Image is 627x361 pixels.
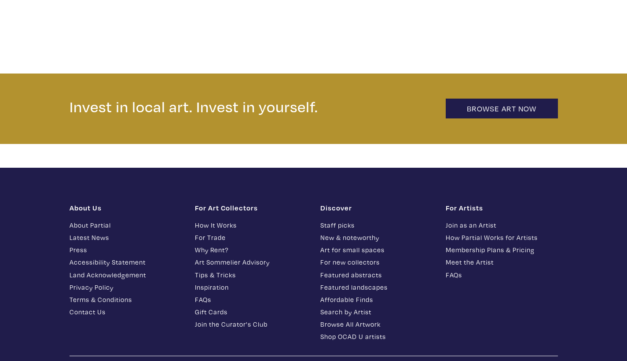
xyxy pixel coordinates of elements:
[446,220,558,230] a: Join as an Artist
[70,220,182,230] a: About Partial
[446,232,558,243] a: How Partial Works for Artists
[446,203,558,212] h1: For Artists
[320,203,433,212] h1: Discover
[320,232,433,243] a: New & noteworthy
[70,232,182,243] a: Latest News
[195,319,307,329] a: Join the Curator's Club
[195,282,307,292] a: Inspiration
[195,307,307,317] a: Gift Cards
[70,270,182,280] a: Land Acknowledgement
[446,257,558,267] a: Meet the Artist
[195,245,307,255] a: Why Rent?
[320,295,433,305] a: Affordable Finds
[70,97,433,116] h2: Invest in local art. Invest in yourself.
[70,203,182,212] h1: About Us
[320,257,433,267] a: For new collectors
[195,203,307,212] h1: For Art Collectors
[70,295,182,305] a: Terms & Conditions
[320,220,433,230] a: Staff picks
[320,332,433,342] a: Shop OCAD U artists
[446,270,558,280] a: FAQs
[320,282,433,292] a: Featured landscapes
[320,319,433,329] a: Browse All Artwork
[446,245,558,255] a: Membership Plans & Pricing
[320,245,433,255] a: Art for small spaces
[70,257,182,267] a: Accessibility Statement
[70,307,182,317] a: Contact Us
[320,270,433,280] a: Featured abstracts
[195,232,307,243] a: For Trade
[320,307,433,317] a: Search by Artist
[195,270,307,280] a: Tips & Tricks
[70,245,182,255] a: Press
[195,220,307,230] a: How It Works
[70,282,182,292] a: Privacy Policy
[195,295,307,305] a: FAQs
[195,257,307,267] a: Art Sommelier Advisory
[446,99,558,118] a: Browse Art Now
